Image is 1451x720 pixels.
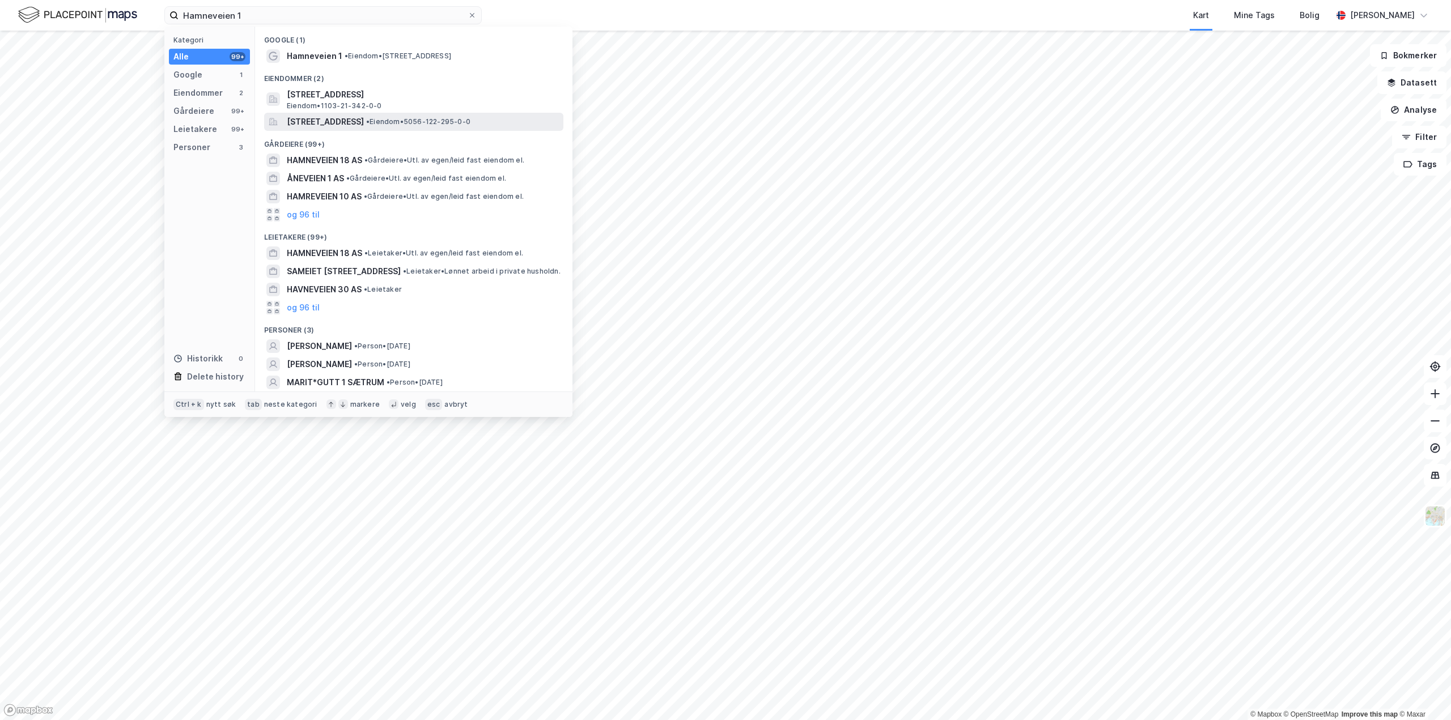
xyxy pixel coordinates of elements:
span: [PERSON_NAME] [287,339,352,353]
div: Personer [173,140,210,154]
span: • [364,249,368,257]
button: Bokmerker [1370,44,1446,67]
div: tab [245,399,262,410]
div: Leietakere (99+) [255,224,572,244]
div: Gårdeiere [173,104,214,118]
span: Leietaker [364,285,402,294]
span: Person • [DATE] [354,342,410,351]
span: • [354,342,358,350]
span: Eiendom • 1103-21-342-0-0 [287,101,382,110]
div: Kategori [173,36,250,44]
span: [STREET_ADDRESS] [287,115,364,129]
div: Kart [1193,8,1209,22]
span: HAMNEVEIEN 18 AS [287,154,362,167]
input: Søk på adresse, matrikkel, gårdeiere, leietakere eller personer [179,7,468,24]
a: Mapbox homepage [3,704,53,717]
button: Tags [1394,153,1446,176]
span: • [364,156,368,164]
span: Eiendom • 5056-122-295-0-0 [366,117,470,126]
span: Eiendom • [STREET_ADDRESS] [345,52,451,61]
div: esc [425,399,443,410]
a: Improve this map [1342,710,1398,718]
div: 2 [236,88,245,97]
div: 99+ [230,125,245,134]
div: Eiendommer [173,86,223,100]
span: Leietaker • Utl. av egen/leid fast eiendom el. [364,249,523,258]
div: 99+ [230,106,245,116]
span: MARIT*GUTT 1 SÆTRUM [287,376,384,389]
div: Google (1) [255,27,572,47]
a: Mapbox [1250,710,1282,718]
span: Gårdeiere • Utl. av egen/leid fast eiendom el. [346,174,506,183]
img: logo.f888ab2527a4732fd821a326f86c7f29.svg [18,5,137,25]
a: OpenStreetMap [1284,710,1339,718]
button: Datasett [1377,71,1446,94]
span: • [346,174,350,182]
span: • [366,117,370,126]
div: Bolig [1300,8,1320,22]
iframe: Chat Widget [1394,666,1451,720]
span: [STREET_ADDRESS] [287,88,559,101]
span: • [403,267,406,275]
div: Delete history [187,370,244,384]
div: markere [350,400,380,409]
span: • [364,285,367,293]
div: 0 [236,354,245,363]
div: Eiendommer (2) [255,65,572,86]
span: Gårdeiere • Utl. av egen/leid fast eiendom el. [364,156,524,165]
span: • [364,192,367,201]
div: Mine Tags [1234,8,1275,22]
img: Z [1424,505,1446,527]
div: Ctrl + k [173,399,204,410]
span: [PERSON_NAME] [287,357,352,371]
span: • [354,360,358,368]
span: SAMEIET [STREET_ADDRESS] [287,265,401,278]
span: HAMREVEIEN 10 AS [287,190,362,203]
span: Person • [DATE] [387,378,443,387]
span: HAVNEVEIEN 30 AS [287,283,362,296]
div: 99+ [230,52,245,61]
span: Hamneveien 1 [287,49,342,63]
span: • [345,52,348,60]
div: Historikk [173,352,223,365]
span: Person • [DATE] [354,360,410,369]
div: Gårdeiere (99+) [255,131,572,151]
button: Analyse [1381,99,1446,121]
span: • [387,378,390,386]
span: Gårdeiere • Utl. av egen/leid fast eiendom el. [364,192,524,201]
div: velg [401,400,416,409]
div: [PERSON_NAME] [1350,8,1415,22]
div: nytt søk [206,400,236,409]
button: Filter [1392,126,1446,148]
span: Leietaker • Lønnet arbeid i private husholdn. [403,267,561,276]
div: Alle [173,50,189,63]
div: Leietakere [173,122,217,136]
button: og 96 til [287,301,320,314]
div: 3 [236,143,245,152]
div: 1 [236,70,245,79]
div: neste kategori [264,400,317,409]
span: HAMNEVEIEN 18 AS [287,246,362,260]
div: avbryt [444,400,468,409]
button: og 96 til [287,208,320,221]
div: Google [173,68,202,82]
div: Personer (3) [255,317,572,337]
span: ÅNEVEIEN 1 AS [287,172,344,185]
